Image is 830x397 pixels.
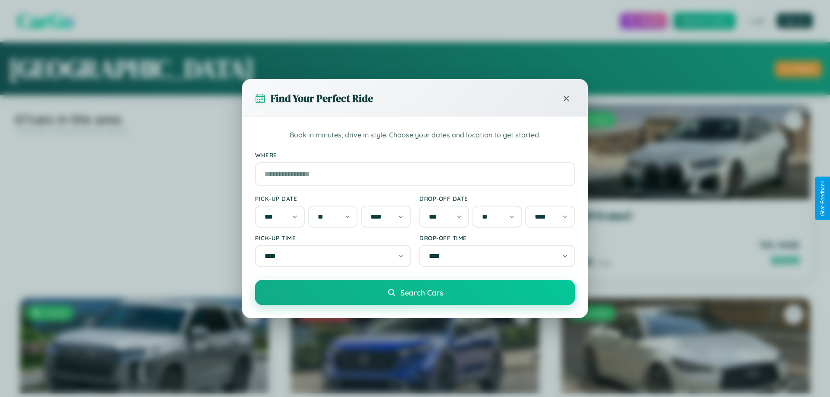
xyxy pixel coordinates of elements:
[255,234,411,241] label: Pick-up Time
[255,280,575,305] button: Search Cars
[255,151,575,159] label: Where
[400,288,443,297] span: Search Cars
[271,91,373,105] h3: Find Your Perfect Ride
[255,130,575,141] p: Book in minutes, drive in style. Choose your dates and location to get started.
[255,195,411,202] label: Pick-up Date
[419,195,575,202] label: Drop-off Date
[419,234,575,241] label: Drop-off Time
